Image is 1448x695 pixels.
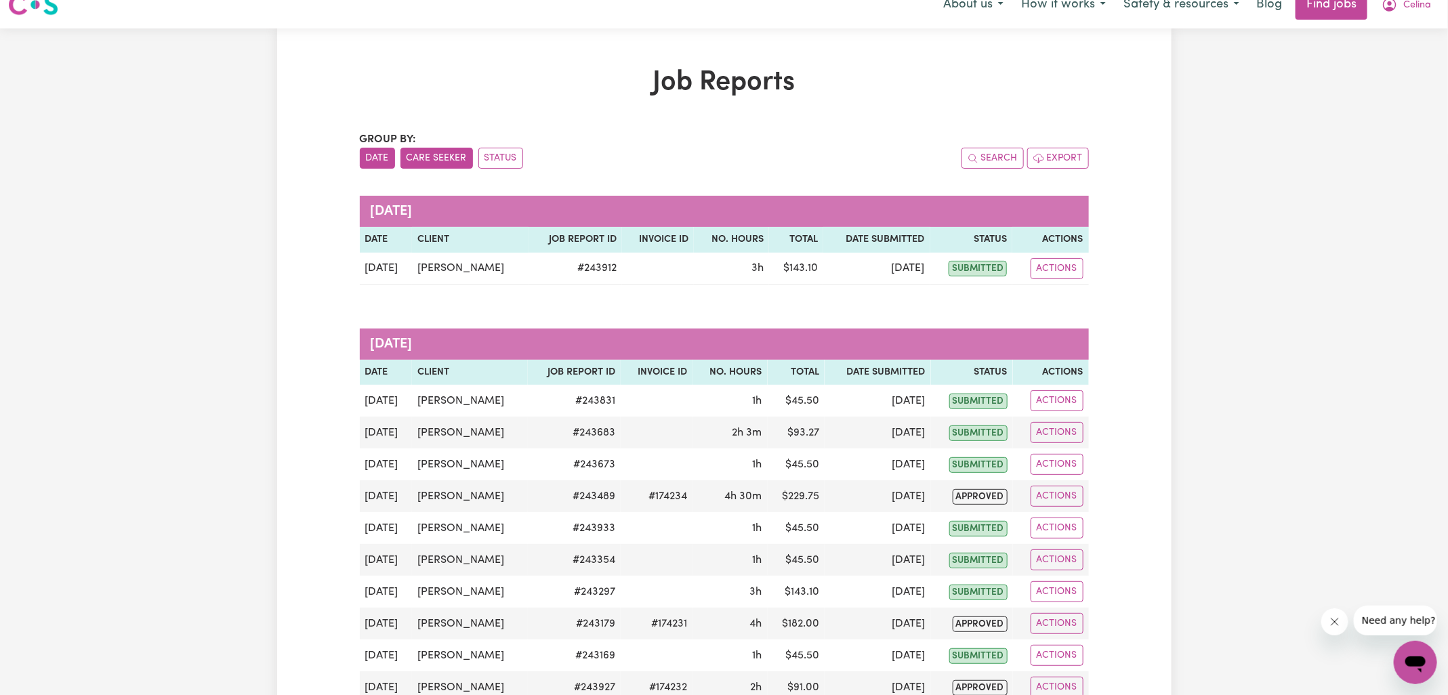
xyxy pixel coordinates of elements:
[360,148,395,169] button: sort invoices by date
[412,639,528,671] td: [PERSON_NAME]
[478,148,523,169] button: sort invoices by paid status
[949,457,1008,473] span: submitted
[360,227,413,253] th: Date
[360,134,417,145] span: Group by:
[768,544,825,576] td: $ 45.50
[360,576,412,608] td: [DATE]
[768,448,825,480] td: $ 45.50
[1031,390,1083,411] button: Actions
[949,425,1008,441] span: submitted
[1012,227,1088,253] th: Actions
[768,360,825,385] th: Total
[949,585,1008,600] span: submitted
[768,576,825,608] td: $ 143.10
[1031,454,1083,475] button: Actions
[528,544,621,576] td: # 243354
[732,427,762,438] span: 2 hours 3 minutes
[768,608,825,639] td: $ 182.00
[769,227,823,253] th: Total
[825,512,931,544] td: [DATE]
[825,544,931,576] td: [DATE]
[1321,608,1348,635] iframe: Close message
[825,480,931,512] td: [DATE]
[412,448,528,480] td: [PERSON_NAME]
[953,489,1008,505] span: approved
[412,385,528,417] td: [PERSON_NAME]
[621,480,692,512] td: #174234
[360,417,412,448] td: [DATE]
[961,148,1024,169] button: Search
[360,608,412,639] td: [DATE]
[529,253,622,285] td: # 243912
[400,148,473,169] button: sort invoices by care seeker
[412,360,528,385] th: Client
[412,417,528,448] td: [PERSON_NAME]
[768,480,825,512] td: $ 229.75
[823,227,930,253] th: Date Submitted
[949,553,1008,568] span: submitted
[1031,258,1083,279] button: Actions
[412,227,529,253] th: Client
[694,227,769,253] th: No. Hours
[1013,360,1089,385] th: Actions
[528,608,621,639] td: # 243179
[360,253,413,285] td: [DATE]
[360,448,412,480] td: [DATE]
[528,448,621,480] td: # 243673
[823,253,930,285] td: [DATE]
[528,417,621,448] td: # 243683
[528,639,621,671] td: # 243169
[768,385,825,417] td: $ 45.50
[621,360,692,385] th: Invoice ID
[949,521,1008,536] span: submitted
[360,544,412,576] td: [DATE]
[753,523,762,534] span: 1 hour
[529,227,622,253] th: Job Report ID
[825,639,931,671] td: [DATE]
[1031,581,1083,602] button: Actions
[953,616,1008,632] span: approved
[768,417,825,448] td: $ 93.27
[931,360,1013,385] th: Status
[949,261,1007,276] span: submitted
[528,576,621,608] td: # 243297
[825,385,931,417] td: [DATE]
[360,385,412,417] td: [DATE]
[1031,613,1083,634] button: Actions
[768,639,825,671] td: $ 45.50
[825,360,931,385] th: Date Submitted
[768,512,825,544] td: $ 45.50
[412,253,529,285] td: [PERSON_NAME]
[621,608,692,639] td: #174231
[1031,549,1083,570] button: Actions
[360,66,1089,99] h1: Job Reports
[1394,641,1437,684] iframe: Button to launch messaging window
[360,639,412,671] td: [DATE]
[1027,148,1089,169] button: Export
[412,480,528,512] td: [PERSON_NAME]
[1031,422,1083,443] button: Actions
[751,682,762,693] span: 2 hours
[412,576,528,608] td: [PERSON_NAME]
[750,618,762,629] span: 4 hours
[360,480,412,512] td: [DATE]
[528,360,621,385] th: Job Report ID
[1031,645,1083,666] button: Actions
[930,227,1013,253] th: Status
[825,448,931,480] td: [DATE]
[528,385,621,417] td: # 243831
[360,329,1089,360] caption: [DATE]
[949,394,1008,409] span: submitted
[1031,518,1083,539] button: Actions
[949,648,1008,664] span: submitted
[622,227,694,253] th: Invoice ID
[1354,606,1437,635] iframe: Message from company
[528,512,621,544] td: # 243933
[360,196,1089,227] caption: [DATE]
[825,417,931,448] td: [DATE]
[751,263,764,274] span: 3 hours
[825,576,931,608] td: [DATE]
[360,512,412,544] td: [DATE]
[769,253,823,285] td: $ 143.10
